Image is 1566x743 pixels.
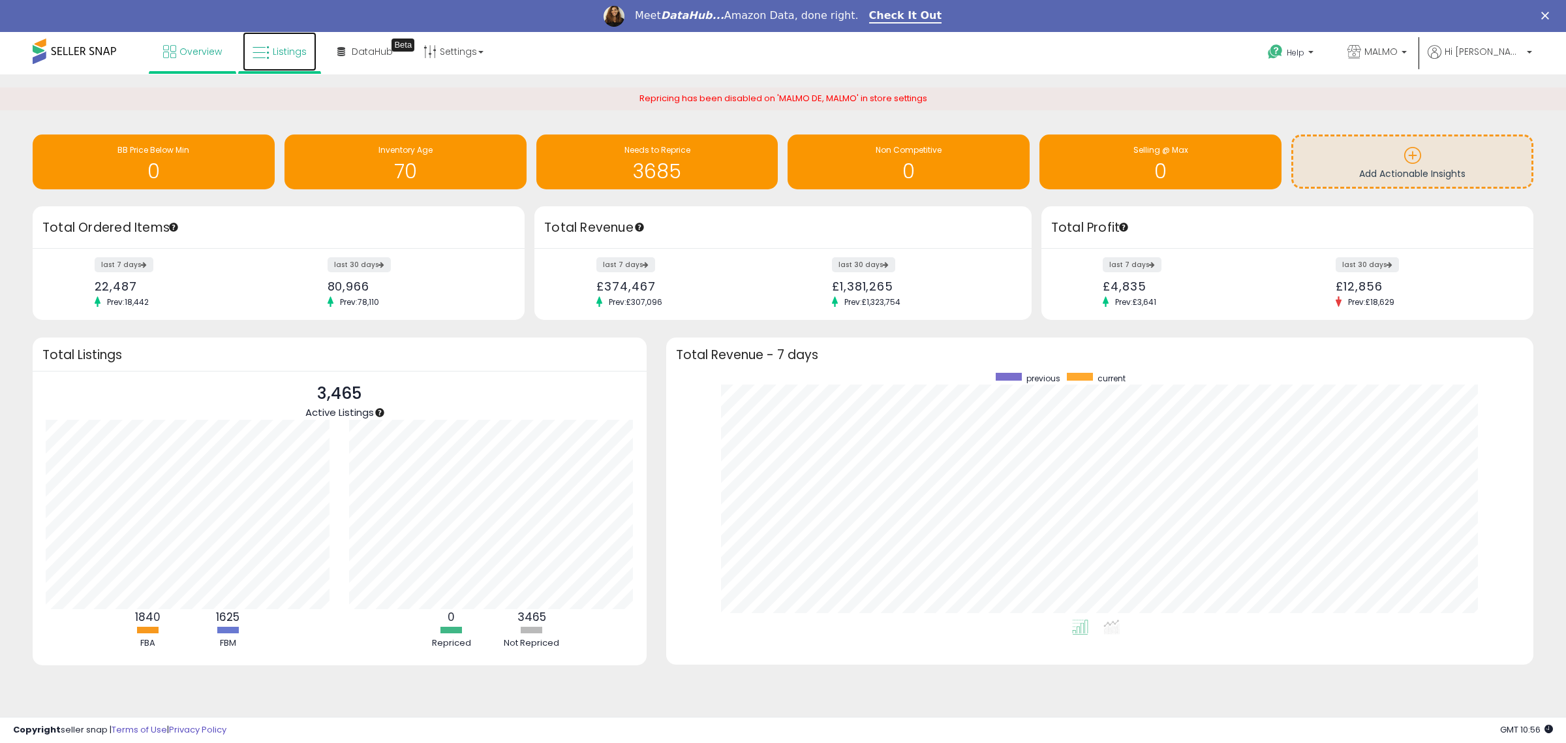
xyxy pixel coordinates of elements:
[284,134,527,189] a: Inventory Age 70
[635,9,859,22] div: Meet Amazon Data, done right.
[876,144,942,155] span: Non Competitive
[1026,373,1060,384] span: previous
[676,350,1524,360] h3: Total Revenue - 7 days
[1338,32,1417,74] a: MALMO
[305,405,374,419] span: Active Listings
[414,32,493,71] a: Settings
[42,350,637,360] h3: Total Listings
[352,45,393,58] span: DataHub
[333,296,386,308] span: Prev: 78,110
[135,609,161,625] b: 1840
[13,724,226,736] div: seller snap | |
[1445,45,1523,58] span: Hi [PERSON_NAME]
[661,9,724,22] i: DataHub...
[168,221,179,233] div: Tooltip anchor
[33,134,275,189] a: BB Price Below Min 0
[374,407,386,419] div: Tooltip anchor
[328,279,502,293] div: 80,966
[1051,219,1524,237] h3: Total Profit
[153,32,232,71] a: Overview
[391,39,414,52] div: Tooltip anchor
[544,219,1022,237] h3: Total Revenue
[291,161,520,182] h1: 70
[117,144,189,155] span: BB Price Below Min
[412,637,491,650] div: Repriced
[1364,45,1398,58] span: MALMO
[1118,221,1129,233] div: Tooltip anchor
[794,161,1023,182] h1: 0
[1336,257,1399,272] label: last 30 days
[1541,12,1554,20] div: Close
[634,221,645,233] div: Tooltip anchor
[596,257,655,272] label: last 7 days
[189,637,267,650] div: FBM
[305,381,374,406] p: 3,465
[639,92,927,104] span: Repricing has been disabled on 'MALMO DE, MALMO' in store settings
[596,279,773,293] div: £374,467
[1103,257,1161,272] label: last 7 days
[448,609,455,625] b: 0
[536,134,778,189] a: Needs to Reprice 3685
[543,161,772,182] h1: 3685
[788,134,1030,189] a: Non Competitive 0
[1267,44,1283,60] i: Get Help
[624,144,690,155] span: Needs to Reprice
[1103,279,1278,293] div: £4,835
[328,32,403,71] a: DataHub
[1133,144,1188,155] span: Selling @ Max
[95,279,269,293] div: 22,487
[95,257,153,272] label: last 7 days
[493,637,571,650] div: Not Repriced
[328,257,391,272] label: last 30 days
[1342,296,1401,308] span: Prev: £18,629
[273,45,307,58] span: Listings
[869,9,942,24] a: Check It Out
[838,296,907,308] span: Prev: £1,323,754
[832,257,895,272] label: last 30 days
[1098,373,1126,384] span: current
[604,6,624,27] img: Profile image for Georgie
[1039,134,1282,189] a: Selling @ Max 0
[1293,136,1531,187] a: Add Actionable Insights
[832,279,1009,293] div: £1,381,265
[1500,723,1553,736] span: 2025-09-16 10:56 GMT
[1359,167,1466,180] span: Add Actionable Insights
[39,161,268,182] h1: 0
[169,723,226,736] a: Privacy Policy
[1257,34,1327,74] a: Help
[100,296,155,308] span: Prev: 18,442
[1109,296,1163,308] span: Prev: £3,641
[243,32,316,71] a: Listings
[1046,161,1275,182] h1: 0
[602,296,669,308] span: Prev: £307,096
[179,45,222,58] span: Overview
[42,219,515,237] h3: Total Ordered Items
[1336,279,1511,293] div: £12,856
[1287,47,1304,58] span: Help
[1428,45,1532,74] a: Hi [PERSON_NAME]
[108,637,187,650] div: FBA
[216,609,239,625] b: 1625
[112,723,167,736] a: Terms of Use
[378,144,433,155] span: Inventory Age
[13,723,61,736] strong: Copyright
[517,609,546,625] b: 3465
